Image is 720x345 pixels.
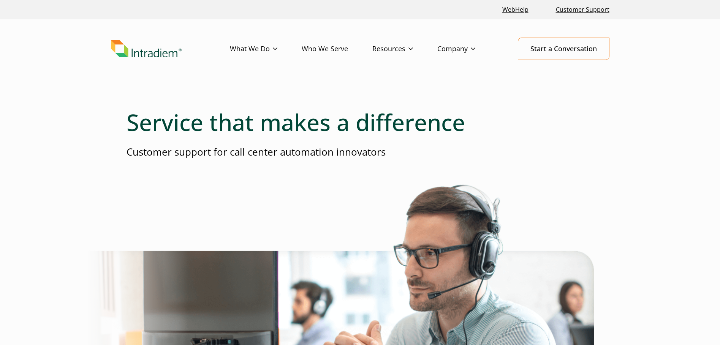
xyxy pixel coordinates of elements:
a: What We Do [230,38,302,60]
h1: Service that makes a difference [127,109,594,136]
a: Company [437,38,500,60]
a: Start a Conversation [518,38,609,60]
p: Customer support for call center automation innovators [127,145,594,159]
a: Resources [372,38,437,60]
a: Link opens in a new window [499,2,532,18]
a: Link to homepage of Intradiem [111,40,230,58]
a: Customer Support [553,2,612,18]
img: Intradiem [111,40,182,58]
a: Who We Serve [302,38,372,60]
